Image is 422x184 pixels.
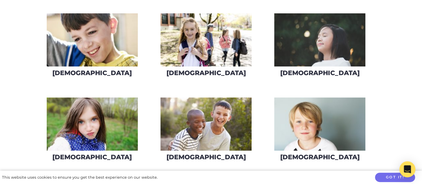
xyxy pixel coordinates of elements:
[274,97,366,166] a: [DEMOGRAPHIC_DATA]
[160,98,252,151] img: iStock-829618546-275x160.jpg
[46,97,138,166] a: [DEMOGRAPHIC_DATA]
[2,174,157,181] div: This website uses cookies to ensure you get the best experience on our website.
[47,13,138,66] img: AdobeStock_216518370-275x160.jpeg
[274,13,366,81] a: [DEMOGRAPHIC_DATA]
[160,97,252,166] a: [DEMOGRAPHIC_DATA]
[52,69,132,77] h3: [DEMOGRAPHIC_DATA]
[399,161,415,177] div: Open Intercom Messenger
[52,153,132,161] h3: [DEMOGRAPHIC_DATA]
[274,98,365,151] img: iStock-171325074_super-275x160.jpg
[280,153,360,161] h3: [DEMOGRAPHIC_DATA]
[166,69,246,77] h3: [DEMOGRAPHIC_DATA]
[160,13,252,66] img: AdobeStock_206529425-275x160.jpeg
[166,153,246,161] h3: [DEMOGRAPHIC_DATA]
[274,13,365,66] img: AdobeStock_138938553-275x160.jpeg
[160,13,252,81] a: [DEMOGRAPHIC_DATA]
[280,69,360,77] h3: [DEMOGRAPHIC_DATA]
[47,98,138,151] img: AdobeStock_82967539-275x160.jpeg
[375,173,415,182] button: Got it!
[46,13,138,81] a: [DEMOGRAPHIC_DATA]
